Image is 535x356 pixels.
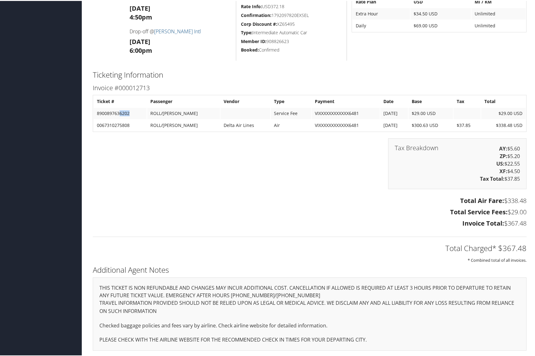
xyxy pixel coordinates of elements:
a: [PERSON_NAME] Intl [154,27,201,34]
strong: [DATE] [130,36,150,45]
strong: Booked: [241,46,259,52]
td: Daily [353,19,410,30]
td: $338.48 USD [481,119,526,130]
h4: Drop-off @ [130,27,231,34]
p: TRAVEL INFORMATION PROVIDED SHOULD NOT BE RELIED UPON AS LEGAL OR MEDICAL ADVICE. WE DISCLAIM ANY... [99,298,520,314]
small: * Combined total of all invoices. [468,256,527,262]
td: Service Fee [271,107,311,118]
td: Unlimited [471,19,526,30]
strong: Type: [241,29,253,35]
h2: Additional Agent Notes [93,264,527,274]
strong: Rate Info: [241,3,262,8]
td: 8900897636202 [94,107,147,118]
h3: $367.48 [93,218,527,227]
td: VIXXXXXXXXXXXX6481 [312,107,380,118]
strong: Total Service Fees: [450,207,508,215]
p: Checked baggage policies and fees vary by airline. Check airline website for detailed information. [99,321,520,329]
td: $34.50 USD [410,7,471,19]
strong: 4:50pm [130,12,152,20]
th: Ticket # [94,95,147,106]
td: [DATE] [380,119,408,130]
h5: 908826623 [241,37,342,44]
h5: Intermediate Automatic Car [241,29,342,35]
div: $5.60 $5.20 $22.55 $4.50 $37.85 [388,137,527,188]
h3: $338.48 [93,195,527,204]
strong: XF: [499,167,507,174]
h3: Invoice #000012713 [93,83,527,91]
td: $37.85 [454,119,481,130]
td: Air [271,119,311,130]
strong: [DATE] [130,3,150,12]
strong: Invoice Total: [462,218,504,227]
td: $300.63 USD [409,119,453,130]
strong: Confirmation: [241,11,271,17]
strong: ZP: [500,152,507,159]
h3: $29.00 [93,207,527,216]
th: Vendor [220,95,270,106]
th: Tax [454,95,481,106]
th: Payment [312,95,380,106]
th: Date [380,95,408,106]
th: Type [271,95,311,106]
div: THIS TICKET IS NON REFUNDABLE AND CHANGES MAY INCUR ADDITIONAL COST. CANCELLATION IF ALLOWED IS R... [93,277,527,349]
td: $29.00 USD [409,107,453,118]
td: $29.00 USD [481,107,526,118]
td: Extra Hour [353,7,410,19]
p: PLEASE CHECK WITH THE AIRLINE WEBSITE FOR THE RECOMMENDED CHECK IN TIMES FOR YOUR DEPARTING CITY. [99,335,520,343]
td: 0067310275808 [94,119,147,130]
td: Delta Air Lines [220,119,270,130]
th: Base [409,95,453,106]
td: VIXXXXXXXXXXXX6481 [312,119,380,130]
h5: USD372.18 [241,3,342,9]
td: [DATE] [380,107,408,118]
strong: AY: [499,144,507,151]
h3: Tax Breakdown [395,144,438,150]
strong: Member ID: [241,37,266,43]
h5: Confirmed [241,46,342,52]
h5: 1792097820EXSEL [241,11,342,18]
td: Unlimited [471,7,526,19]
strong: 6:00pm [130,45,152,54]
th: Passenger [147,95,220,106]
h2: Ticketing Information [93,68,527,79]
td: $69.00 USD [410,19,471,30]
strong: Total Air Fare: [460,195,504,204]
h5: XZ65495 [241,20,342,26]
strong: US: [496,159,504,166]
strong: Tax Total: [480,174,504,181]
td: ROLL/[PERSON_NAME] [147,107,220,118]
h2: Total Charged* $367.48 [93,242,527,253]
th: Total [481,95,526,106]
td: ROLL/[PERSON_NAME] [147,119,220,130]
strong: Corp Discount #: [241,20,277,26]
